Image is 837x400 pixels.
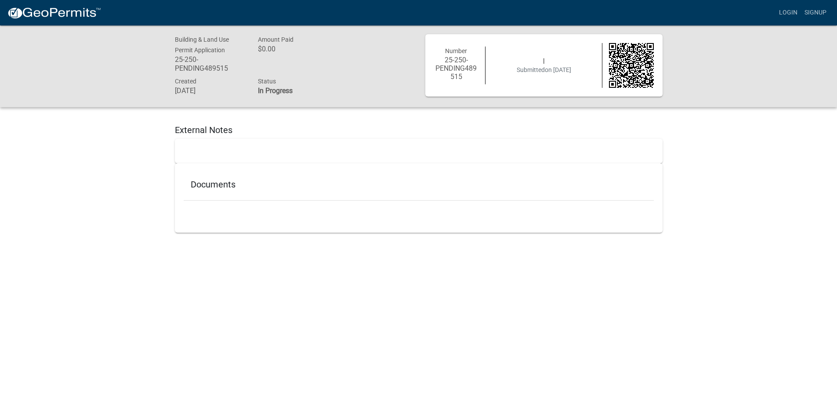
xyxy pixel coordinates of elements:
h6: $0.00 [258,45,328,53]
strong: In Progress [258,86,293,95]
span: | [543,57,544,64]
span: Created [175,78,196,85]
h6: [DATE] [175,86,245,95]
h5: Documents [191,179,647,190]
a: Signup [801,4,830,21]
span: Number [445,47,467,54]
h6: 25-250-PENDING489515 [434,56,479,81]
h6: 25-250-PENDING489515 [175,55,245,72]
span: Building & Land Use Permit Application [175,36,229,54]
a: Login [775,4,801,21]
h5: External Notes [175,125,663,135]
span: Amount Paid [258,36,293,43]
span: Status [258,78,276,85]
img: QR code [609,43,654,88]
span: Submitted on [DATE] [517,66,571,73]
